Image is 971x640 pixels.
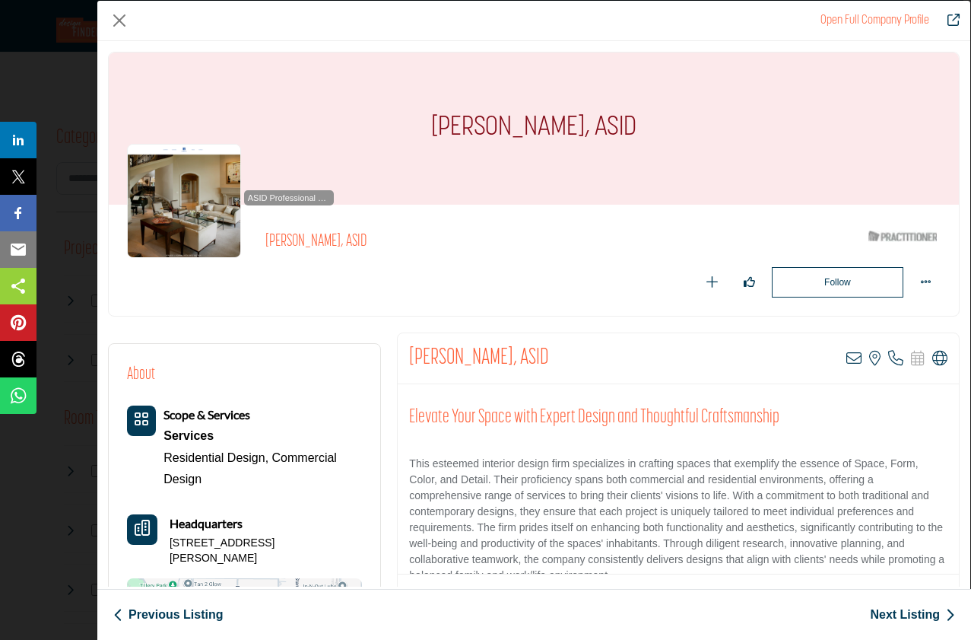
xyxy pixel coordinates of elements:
[127,406,156,436] button: Category Icon
[170,514,243,533] b: Headquarters
[911,268,941,298] button: More Options
[431,53,636,205] h1: [PERSON_NAME], ASID
[937,11,960,30] a: Redirect to gayla-shannon
[170,536,362,565] p: [STREET_ADDRESS][PERSON_NAME]
[870,606,955,624] a: Next Listing
[409,345,549,372] h2: Gayla Shannon, ASID
[247,192,331,205] span: ASID Professional Practitioner
[127,144,241,258] img: gayla-shannon logo
[113,606,223,624] a: Previous Listing
[127,514,157,545] button: Headquarter icon
[163,425,362,447] div: Interior and exterior spaces including lighting, layouts, furnishings, accessories, artwork, land...
[127,362,155,387] h2: About
[163,425,362,447] a: Services
[163,451,268,464] a: Residential Design,
[868,227,937,246] img: ASID Qualified Practitioners
[697,268,727,298] button: Add To List
[163,409,250,422] a: Scope & Services
[409,456,947,584] p: This esteemed interior design firm specializes in crafting spaces that exemplify the essence of S...
[820,14,929,27] a: Redirect to gayla-shannon
[409,406,947,429] h2: Elevate Your Space with Expert Design and Thoughtful Craftsmanship
[108,9,131,32] button: Close
[772,267,903,298] button: Redirect to login
[265,232,684,252] h2: [PERSON_NAME], ASID
[735,268,764,298] button: Like
[636,585,700,603] span: Show More
[163,407,250,422] b: Scope & Services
